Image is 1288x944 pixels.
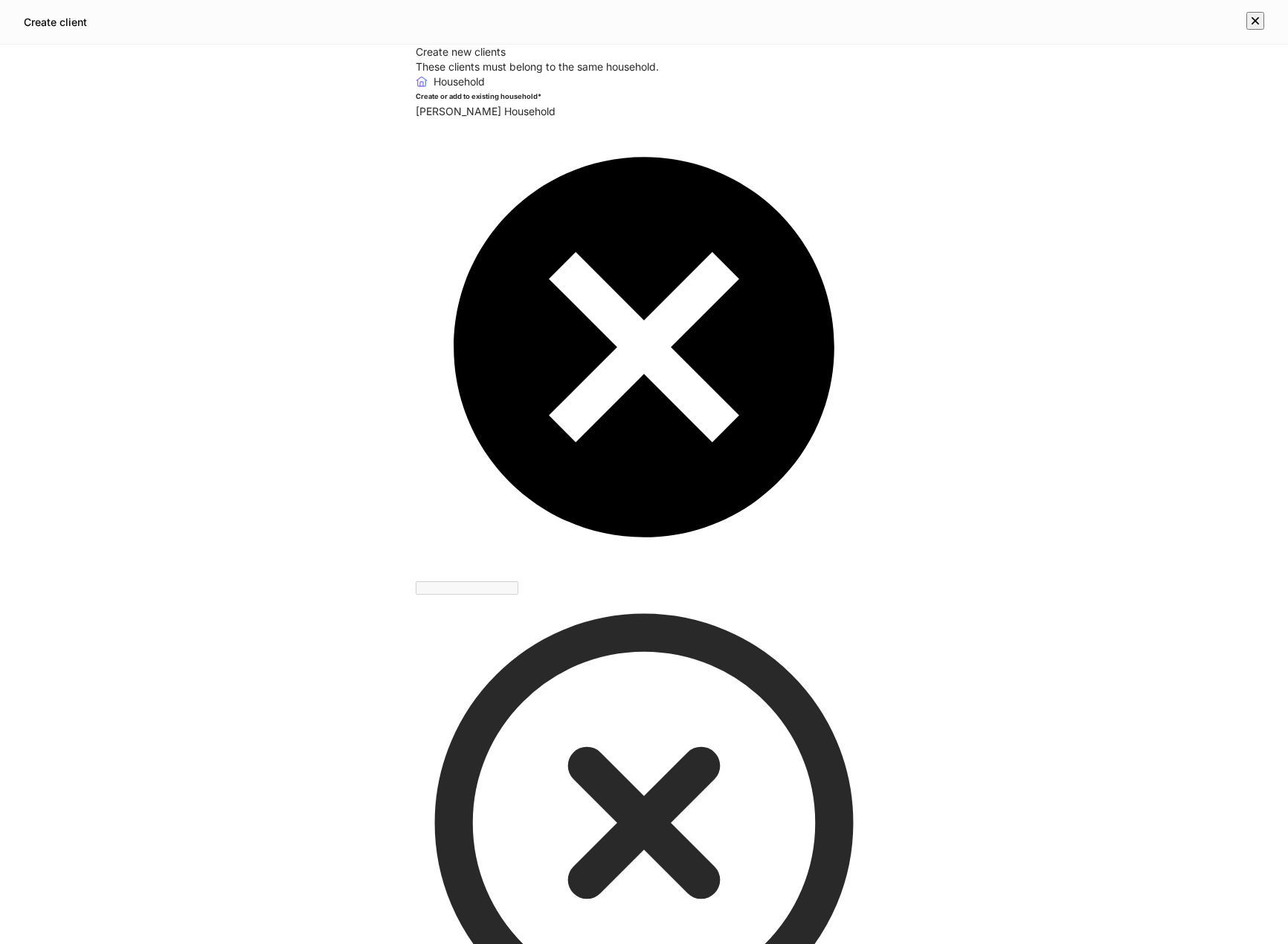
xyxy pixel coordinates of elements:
[416,45,872,59] div: Create new clients
[416,105,556,117] span: [PERSON_NAME] Household
[416,59,872,74] div: These clients must belong to the same household.
[416,104,872,579] div: [PERSON_NAME] Household
[434,74,485,89] div: Household
[416,89,541,104] h6: Create or add to existing household
[24,15,87,30] h5: Create client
